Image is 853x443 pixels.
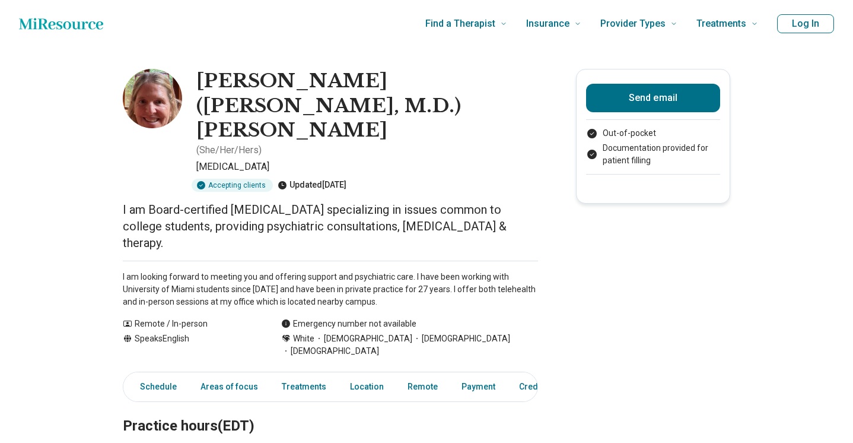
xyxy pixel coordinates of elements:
div: Accepting clients [192,179,273,192]
span: White [293,333,314,345]
h1: [PERSON_NAME] ([PERSON_NAME], M.D.) [PERSON_NAME] [196,69,538,143]
span: Provider Types [600,15,666,32]
div: Speaks English [123,333,257,357]
div: Updated [DATE] [278,179,346,192]
span: Find a Therapist [425,15,495,32]
a: Payment [454,375,502,399]
li: Out-of-pocket [586,127,720,140]
p: [MEDICAL_DATA] [196,160,538,174]
div: Emergency number not available [281,318,416,330]
button: Send email [586,84,720,112]
p: I am looking forward to meeting you and offering support and psychiatric care. I have been workin... [123,271,538,308]
button: Log In [777,14,834,33]
li: Documentation provided for patient filling [586,142,720,167]
h2: Practice hours (EDT) [123,388,538,436]
img: Sara Dann, Psychiatrist [123,69,182,128]
ul: Payment options [586,127,720,167]
a: Location [343,375,391,399]
p: I am Board-certified [MEDICAL_DATA] specializing in issues common to college students, providing ... [123,201,538,251]
span: [DEMOGRAPHIC_DATA] [412,333,510,345]
span: [DEMOGRAPHIC_DATA] [281,345,379,357]
a: Treatments [275,375,333,399]
span: Treatments [696,15,746,32]
p: ( She/Her/Hers ) [196,143,262,157]
a: Schedule [126,375,184,399]
div: Remote / In-person [123,318,257,330]
span: [DEMOGRAPHIC_DATA] [314,333,412,345]
a: Credentials [512,375,578,399]
a: Home page [19,12,103,36]
a: Remote [400,375,445,399]
span: Insurance [526,15,569,32]
a: Areas of focus [193,375,265,399]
